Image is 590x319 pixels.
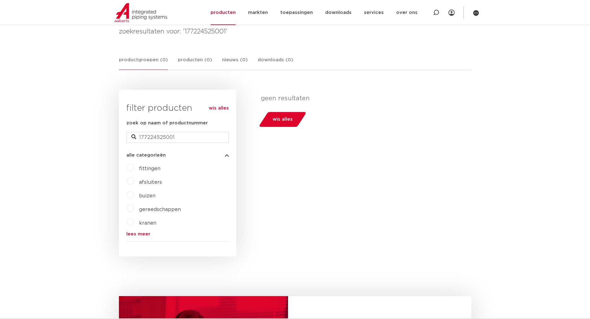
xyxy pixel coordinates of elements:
[209,105,229,112] a: wis alles
[126,119,208,127] label: zoek op naam of productnummer
[119,27,471,37] h4: zoekresultaten voor: '177224525001'
[139,207,181,212] a: gereedschappen
[119,56,168,70] a: productgroepen (0)
[139,221,156,226] a: kranen
[261,95,467,102] p: geen resultaten
[126,153,229,157] button: alle categorieën
[126,153,166,157] span: alle categorieën
[222,56,248,70] a: nieuws (0)
[126,232,229,236] a: lees meer
[139,180,162,185] a: afsluiters
[258,56,293,70] a: downloads (0)
[126,102,229,114] h3: filter producten
[139,166,160,171] a: fittingen
[273,114,293,124] span: wis alles
[178,56,212,70] a: producten (0)
[126,132,229,143] input: zoeken
[139,193,155,198] a: buizen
